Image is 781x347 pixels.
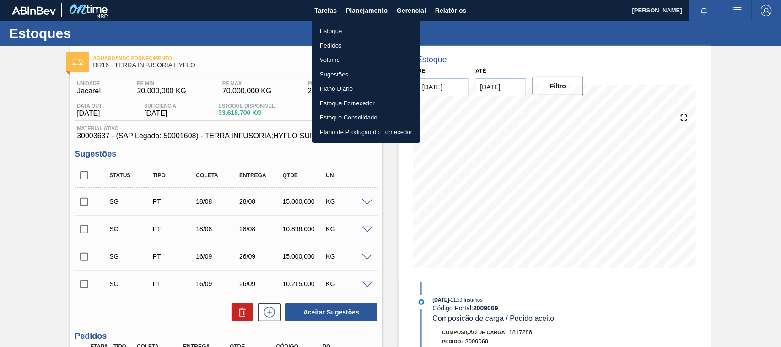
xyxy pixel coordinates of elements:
[312,110,420,125] a: Estoque Consolidado
[312,38,420,53] a: Pedidos
[312,24,420,38] a: Estoque
[312,125,420,140] a: Plano de Produção do Fornecedor
[312,53,420,67] a: Volume
[312,67,420,82] a: Sugestões
[312,96,420,111] a: Estoque Fornecedor
[312,81,420,96] a: Plano Diário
